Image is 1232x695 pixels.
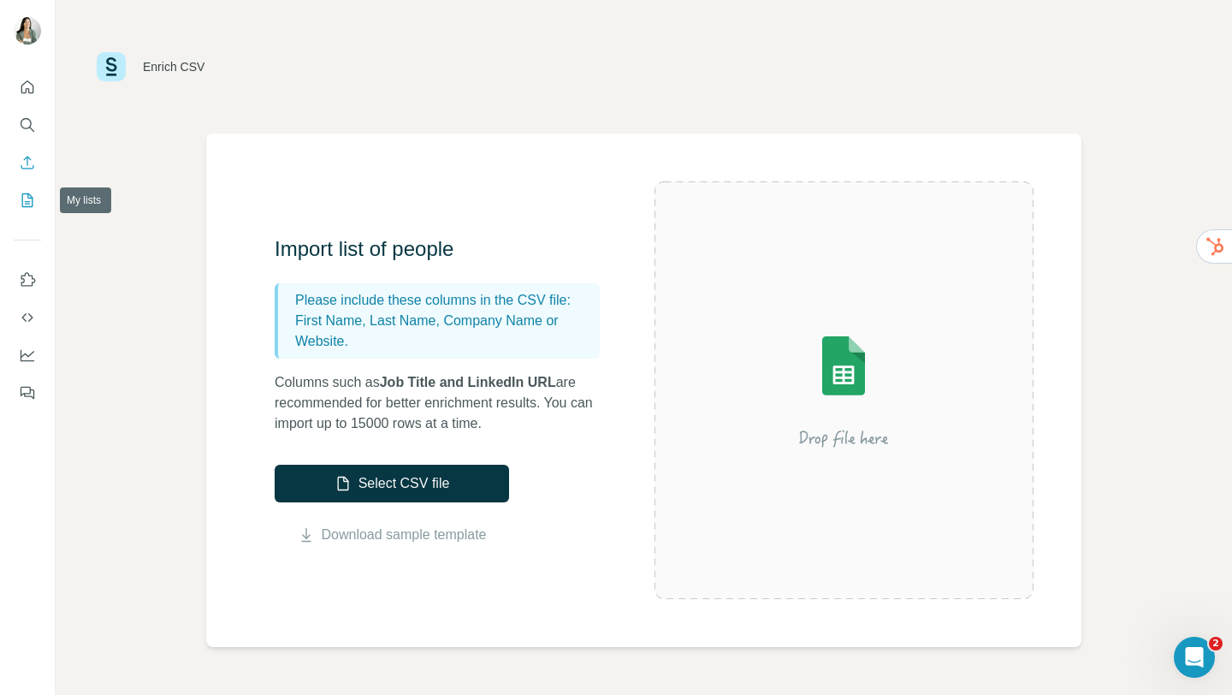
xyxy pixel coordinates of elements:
button: Use Surfe API [14,302,41,333]
h3: Import list of people [275,235,617,263]
p: First Name, Last Name, Company Name or Website. [295,311,593,352]
button: Dashboard [14,340,41,371]
div: Enrich CSV [143,58,204,75]
p: Please include these columns in the CSV file: [295,290,593,311]
button: Download sample template [275,525,509,545]
button: Select CSV file [275,465,509,502]
img: Surfe Illustration - Drop file here or select below [690,288,998,493]
span: 2 [1209,637,1223,650]
button: Quick start [14,72,41,103]
button: Use Surfe on LinkedIn [14,264,41,295]
p: Columns such as are recommended for better enrichment results. You can import up to 15000 rows at... [275,372,617,434]
button: Search [14,110,41,140]
iframe: Intercom live chat [1174,637,1215,678]
img: Avatar [14,17,41,45]
button: Enrich CSV [14,147,41,178]
button: Feedback [14,377,41,408]
span: Job Title and LinkedIn URL [380,375,556,389]
a: Download sample template [322,525,487,545]
button: My lists [14,185,41,216]
img: Surfe Logo [97,52,126,81]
